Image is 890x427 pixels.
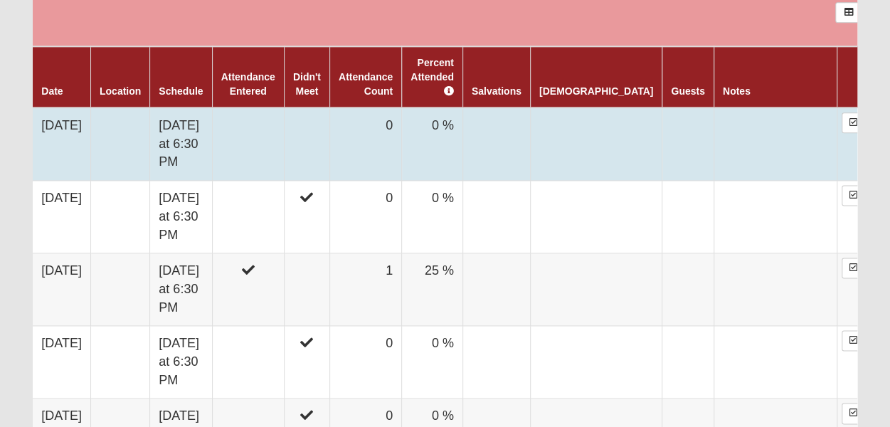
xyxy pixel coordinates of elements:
[221,71,275,97] a: Attendance Entered
[402,107,463,181] td: 0 %
[100,85,141,97] a: Location
[150,181,212,253] td: [DATE] at 6:30 PM
[150,253,212,326] td: [DATE] at 6:30 PM
[662,46,714,107] th: Guests
[842,330,865,351] a: Enter Attendance
[150,107,212,181] td: [DATE] at 6:30 PM
[41,85,63,97] a: Date
[723,85,751,97] a: Notes
[33,107,90,181] td: [DATE]
[150,326,212,399] td: [DATE] at 6:30 PM
[842,185,865,206] a: Enter Attendance
[410,57,454,97] a: Percent Attended
[33,181,90,253] td: [DATE]
[329,326,401,399] td: 0
[842,112,865,133] a: Enter Attendance
[462,46,530,107] th: Salvations
[530,46,662,107] th: [DEMOGRAPHIC_DATA]
[329,181,401,253] td: 0
[402,181,463,253] td: 0 %
[339,71,393,97] a: Attendance Count
[329,253,401,326] td: 1
[33,326,90,399] td: [DATE]
[402,253,463,326] td: 25 %
[842,258,865,278] a: Enter Attendance
[159,85,203,97] a: Schedule
[293,71,321,97] a: Didn't Meet
[835,2,862,23] a: Export to Excel
[402,326,463,399] td: 0 %
[33,253,90,326] td: [DATE]
[329,107,401,181] td: 0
